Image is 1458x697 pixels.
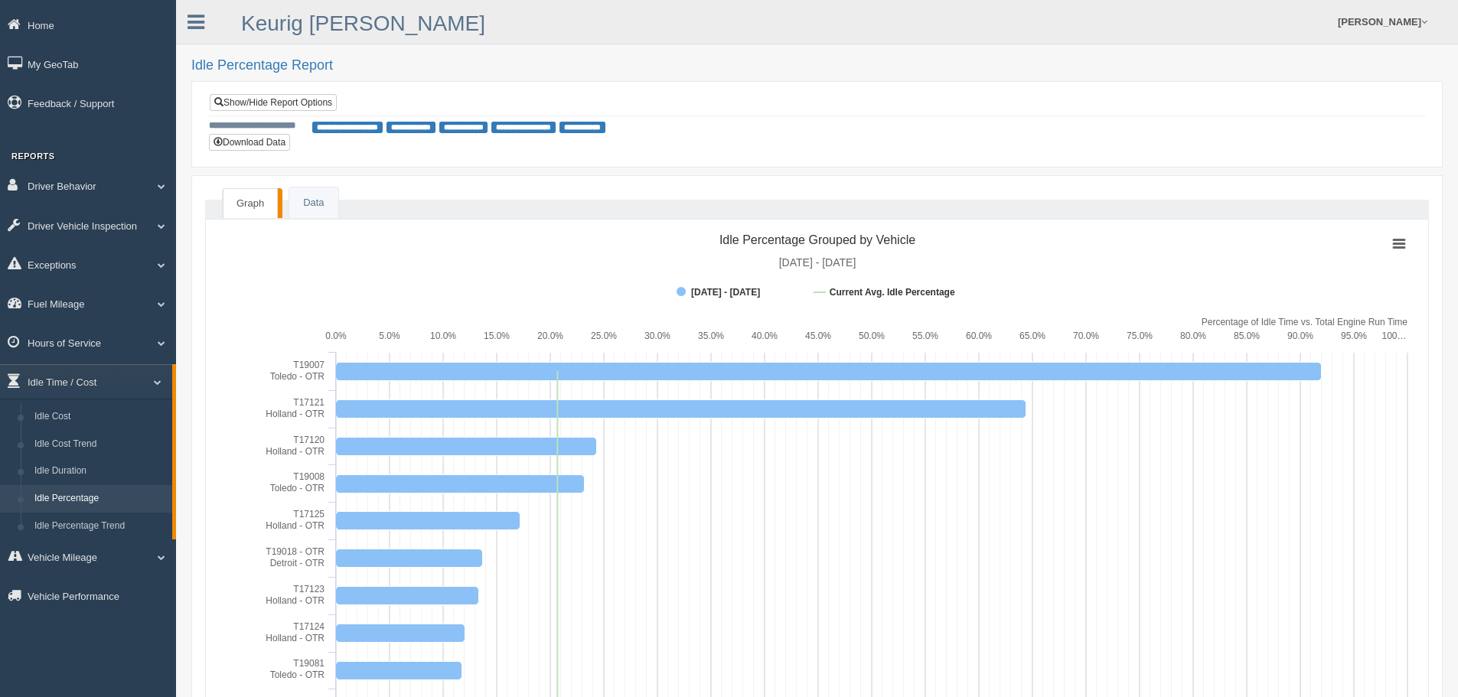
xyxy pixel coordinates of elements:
[1341,331,1367,341] text: 95.0%
[1073,331,1099,341] text: 70.0%
[912,331,938,341] text: 55.0%
[191,58,1443,73] h2: Idle Percentage Report
[644,331,670,341] text: 30.0%
[1287,331,1313,341] text: 90.0%
[293,658,325,669] tspan: T19081
[830,287,955,298] tspan: Current Avg. Idle Percentage
[1381,331,1406,341] tspan: 100…
[270,483,325,493] tspan: Toledo - OTR
[293,509,325,519] tspan: T17125
[966,331,992,341] text: 60.0%
[270,669,325,680] tspan: Toledo - OTR
[223,188,278,219] a: Graph
[591,331,617,341] text: 25.0%
[293,584,325,594] tspan: T17123
[28,403,172,431] a: Idle Cost
[698,331,724,341] text: 35.0%
[266,409,325,419] tspan: Holland - OTR
[430,331,456,341] text: 10.0%
[752,331,778,341] text: 40.0%
[691,287,760,298] tspan: [DATE] - [DATE]
[1234,331,1260,341] text: 85.0%
[1202,317,1408,327] tspan: Percentage of Idle Time vs. Total Engine Run Time
[266,633,325,643] tspan: Holland - OTR
[289,187,338,219] a: Data
[484,331,510,341] text: 15.0%
[805,331,831,341] text: 45.0%
[719,233,915,246] tspan: Idle Percentage Grouped by Vehicle
[859,331,885,341] text: 50.0%
[537,331,563,341] text: 20.0%
[779,256,856,269] tspan: [DATE] - [DATE]
[28,485,172,513] a: Idle Percentage
[293,397,325,408] tspan: T17121
[210,94,337,111] a: Show/Hide Report Options
[293,621,325,632] tspan: T17124
[266,546,325,557] tspan: T19018 - OTR
[209,134,290,151] button: Download Data
[293,360,325,370] tspan: T19007
[28,431,172,458] a: Idle Cost Trend
[293,435,325,445] tspan: T17120
[266,595,325,606] tspan: Holland - OTR
[241,11,485,35] a: Keurig [PERSON_NAME]
[28,513,172,540] a: Idle Percentage Trend
[293,471,325,482] tspan: T19008
[270,558,325,568] tspan: Detroit - OTR
[266,446,325,457] tspan: Holland - OTR
[266,520,325,531] tspan: Holland - OTR
[379,331,400,341] text: 5.0%
[1180,331,1206,341] text: 80.0%
[1019,331,1045,341] text: 65.0%
[325,331,347,341] text: 0.0%
[1127,331,1153,341] text: 75.0%
[28,458,172,485] a: Idle Duration
[270,371,325,382] tspan: Toledo - OTR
